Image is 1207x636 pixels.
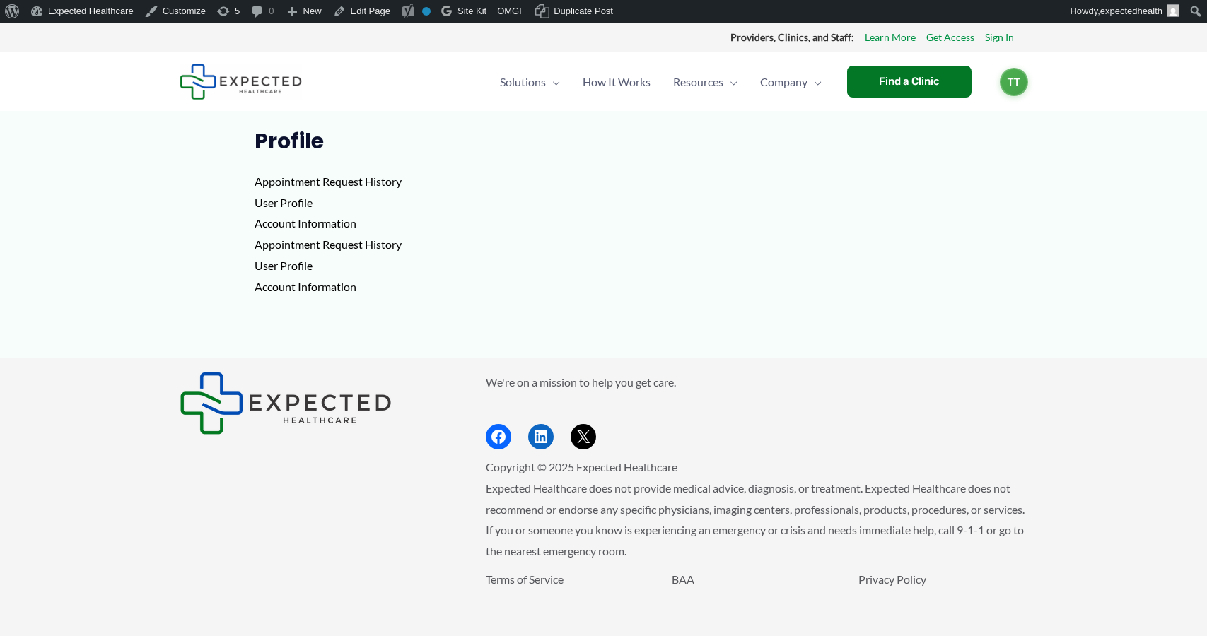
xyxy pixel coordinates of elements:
aside: Footer Widget 3 [486,569,1028,622]
a: SolutionsMenu Toggle [489,57,571,107]
nav: Primary Site Navigation [489,57,833,107]
a: BAA [672,572,694,586]
h1: Profile [255,129,952,154]
a: Find a Clinic [847,66,972,98]
a: Terms of Service [486,572,564,586]
a: TT [1000,68,1028,96]
a: How It Works [571,57,662,107]
a: Privacy Policy [858,572,926,586]
span: Expected Healthcare does not provide medical advice, diagnosis, or treatment. Expected Healthcare... [486,481,1025,558]
span: Menu Toggle [723,57,737,107]
div: No index [422,7,431,16]
p: We're on a mission to help you get care. [486,372,1028,393]
span: How It Works [583,57,651,107]
span: Site Kit [457,6,486,16]
strong: Providers, Clinics, and Staff: [730,31,854,43]
img: Expected Healthcare Logo - side, dark font, small [180,64,302,100]
a: Sign In [985,28,1014,47]
span: Solutions [500,57,546,107]
span: Resources [673,57,723,107]
span: expectedhealth [1100,6,1162,16]
span: Menu Toggle [807,57,822,107]
img: Expected Healthcare Logo - side, dark font, small [180,372,392,435]
span: Menu Toggle [546,57,560,107]
a: Learn More [865,28,916,47]
p: Appointment Request History User Profile Account Information Appointment Request History User Pro... [255,171,952,297]
span: Company [760,57,807,107]
a: ResourcesMenu Toggle [662,57,749,107]
a: CompanyMenu Toggle [749,57,833,107]
span: Copyright © 2025 Expected Healthcare [486,460,677,473]
aside: Footer Widget 1 [180,372,450,435]
aside: Footer Widget 2 [486,372,1028,450]
a: Get Access [926,28,974,47]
